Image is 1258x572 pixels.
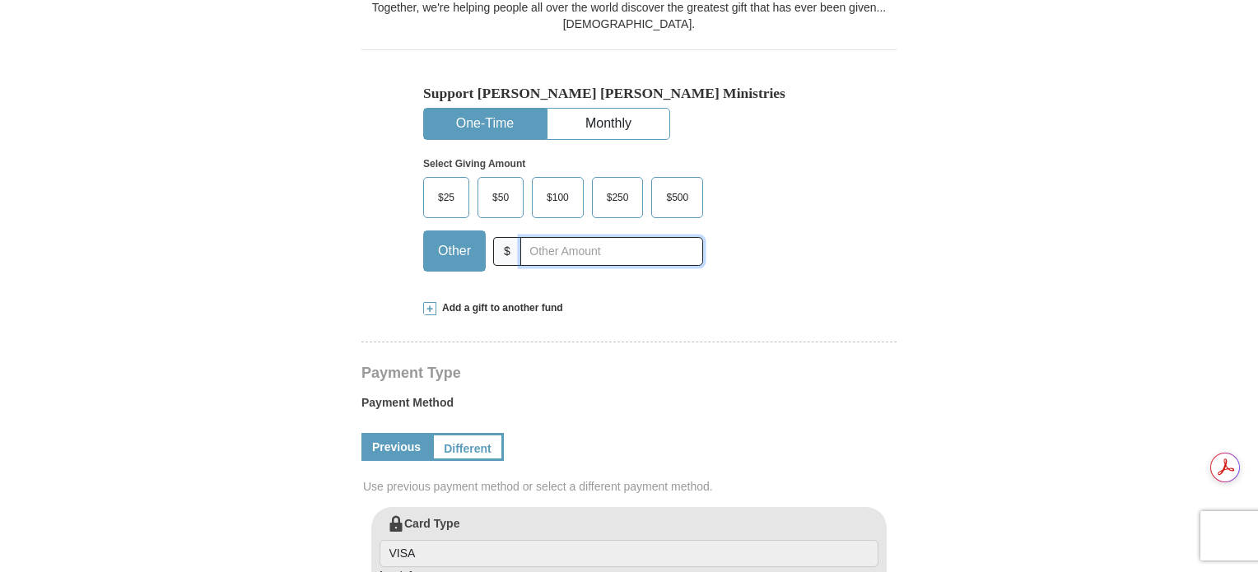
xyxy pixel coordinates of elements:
[361,366,897,379] h4: Payment Type
[380,515,878,568] label: Card Type
[424,109,546,139] button: One-Time
[599,185,637,210] span: $250
[538,185,577,210] span: $100
[520,237,703,266] input: Other Amount
[423,158,525,170] strong: Select Giving Amount
[493,237,521,266] span: $
[431,433,504,461] a: Different
[430,239,479,263] span: Other
[361,433,431,461] a: Previous
[380,540,878,568] input: Card Type
[436,301,563,315] span: Add a gift to another fund
[423,85,835,102] h5: Support [PERSON_NAME] [PERSON_NAME] Ministries
[547,109,669,139] button: Monthly
[363,478,898,495] span: Use previous payment method or select a different payment method.
[658,185,697,210] span: $500
[361,394,897,419] label: Payment Method
[430,185,463,210] span: $25
[484,185,517,210] span: $50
